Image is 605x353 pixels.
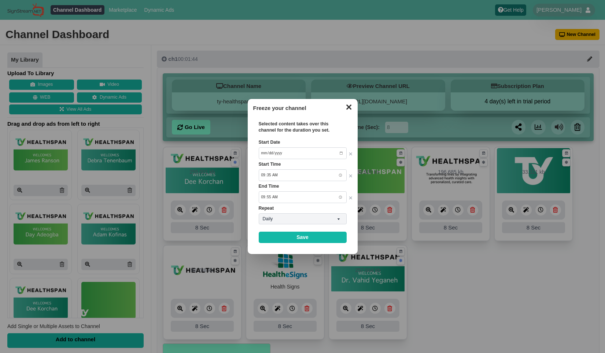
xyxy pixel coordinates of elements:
label: End Time [259,183,279,190]
button: ✕ [348,172,353,180]
button: ✕ [348,194,353,202]
button: ✕ [342,101,356,112]
a: Save [259,232,347,243]
label: Start Time [259,161,281,168]
p: Selected content takes over this channel for the duration you set. [259,121,347,134]
label: Repeat [259,205,347,212]
button: ✕ [348,150,353,158]
label: Start Date [259,139,280,146]
h3: Freeze your channel [253,104,352,112]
